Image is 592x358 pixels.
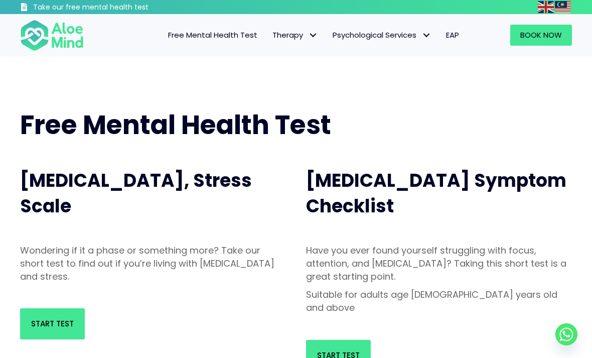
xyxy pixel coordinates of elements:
[555,323,577,345] a: Whatsapp
[20,168,252,218] span: [MEDICAL_DATA], Stress Scale
[555,1,571,13] img: ms
[510,25,572,46] a: Book Now
[168,30,257,40] span: Free Mental Health Test
[325,25,438,46] a: Psychological ServicesPsychological Services: submenu
[33,3,192,13] h3: Take our free mental health test
[333,30,431,40] span: Psychological Services
[446,30,459,40] span: EAP
[306,28,320,43] span: Therapy: submenu
[20,308,85,339] a: Start Test
[94,25,467,46] nav: Menu
[306,168,566,218] span: [MEDICAL_DATA] Symptom Checklist
[538,1,554,13] img: en
[20,106,331,143] span: Free Mental Health Test
[20,244,286,283] p: Wondering if it a phase or something more? Take our short test to find out if you’re living with ...
[31,318,74,329] span: Start Test
[306,288,572,314] p: Suitable for adults age [DEMOGRAPHIC_DATA] years old and above
[419,28,433,43] span: Psychological Services: submenu
[538,1,555,13] a: English
[161,25,265,46] a: Free Mental Health Test
[265,25,325,46] a: TherapyTherapy: submenu
[272,30,318,40] span: Therapy
[20,3,192,14] a: Take our free mental health test
[555,1,572,13] a: Malay
[20,19,84,51] img: Aloe mind Logo
[306,244,572,283] p: Have you ever found yourself struggling with focus, attention, and [MEDICAL_DATA]? Taking this sh...
[520,30,562,40] span: Book Now
[438,25,467,46] a: EAP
